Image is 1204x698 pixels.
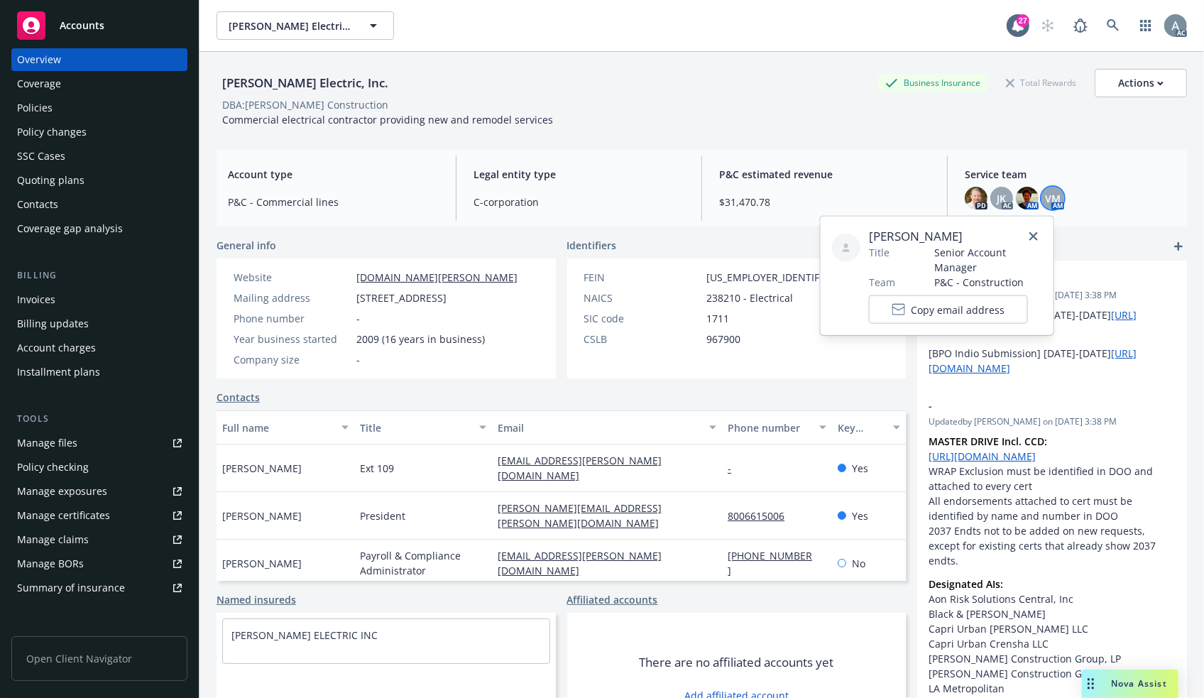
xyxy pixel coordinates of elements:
li: Aon Risk Solutions Central, Inc [929,591,1176,606]
span: - [356,352,360,367]
span: 967900 [707,332,741,347]
a: Named insureds [217,592,296,607]
a: Start snowing [1034,11,1062,40]
div: Manage exposures [17,480,107,503]
div: Account charges [17,337,96,359]
a: Installment plans [11,361,187,383]
button: Email [492,410,722,445]
span: [PERSON_NAME] [222,461,302,476]
p: [BPO Indio Submission] [DATE]-[DATE] [929,346,1176,376]
div: Business Insurance [878,74,987,92]
span: [PERSON_NAME] [222,556,302,571]
div: Billing [11,268,187,283]
a: Policy checking [11,456,187,479]
div: Drag to move [1082,670,1100,698]
div: SIC code [584,311,701,326]
a: Manage files [11,432,187,454]
button: Title [354,410,492,445]
span: - [929,398,1139,413]
span: Service team [965,167,1176,182]
span: - [356,311,360,326]
a: Account charges [11,337,187,359]
span: [PERSON_NAME] Electric, Inc. [229,18,351,33]
div: Manage BORs [17,552,84,575]
span: VM [1045,191,1061,206]
div: Full name [222,420,333,435]
div: Manage certificates [17,504,110,527]
div: Coverage gap analysis [17,217,123,240]
div: Key contact [838,420,885,435]
a: [URL][DOMAIN_NAME] [929,449,1036,463]
div: Quoting plans [17,169,84,192]
div: Summary of insurance [17,577,125,599]
div: Actions [1118,70,1164,97]
li: WRAP Exclusion must be identified in DOO and attached to every cert [929,464,1176,493]
div: Installment plans [17,361,100,383]
button: Full name [217,410,354,445]
p: 2037 Endts not to be added on new requests, except for existing certs that already show 2037 endts. [929,523,1176,568]
a: 8006615006 [728,509,796,523]
span: 238210 - Electrical [707,290,794,305]
div: Company size [234,352,351,367]
div: CSLB [584,332,701,347]
span: 1711 [707,311,730,326]
div: Coverage [17,72,61,95]
span: Title [869,245,890,260]
a: Manage BORs [11,552,187,575]
span: P&C estimated revenue [719,167,930,182]
span: P&C - Construction [934,275,1042,290]
span: Senior Account Manager [934,245,1042,275]
span: [US_EMPLOYER_IDENTIFICATION_NUMBER] [707,270,910,285]
a: Affiliated accounts [567,592,658,607]
button: Key contact [832,410,906,445]
a: Coverage gap analysis [11,217,187,240]
a: [PERSON_NAME][EMAIL_ADDRESS][PERSON_NAME][DOMAIN_NAME] [498,501,670,530]
button: Actions [1095,69,1187,97]
li: All endorsements attached to cert must be identified by name and number in DOO [929,493,1176,523]
a: Coverage [11,72,187,95]
span: Yes [852,508,868,523]
li: Capri Urban [PERSON_NAME] LLC [929,621,1176,636]
div: Policy changes [17,121,87,143]
span: 2009 (16 years in business) [356,332,485,347]
img: photo [965,187,987,209]
div: 27 [1017,14,1029,27]
div: Email [498,420,701,435]
div: Contacts [17,193,58,216]
li: [PERSON_NAME] Construction Group, LP [929,651,1176,666]
a: Search [1099,11,1127,40]
a: - [728,462,743,475]
span: There are no affiliated accounts yet [639,654,833,671]
strong: Designated AIs: [929,577,1003,591]
span: Legal entity type [474,167,684,182]
img: photo [1016,187,1039,209]
span: JK [997,191,1007,206]
div: Billing updates [17,312,89,335]
span: [PERSON_NAME] [222,508,302,523]
a: [EMAIL_ADDRESS][PERSON_NAME][DOMAIN_NAME] [498,454,662,482]
div: Mailing address [234,290,351,305]
a: [PHONE_NUMBER] [728,549,812,577]
img: photo [1164,14,1187,37]
span: Copy email address [911,302,1005,317]
a: Contacts [11,193,187,216]
a: [DOMAIN_NAME][PERSON_NAME] [356,271,518,284]
a: Invoices [11,288,187,311]
a: Manage exposures [11,480,187,503]
div: Policies [17,97,53,119]
a: SSC Cases [11,145,187,168]
button: Nova Assist [1082,670,1178,698]
div: Phone number [234,311,351,326]
div: Website [234,270,351,285]
div: Title [360,420,471,435]
strong: MASTER DRIVE Incl. CCD: [929,435,1047,448]
a: Accounts [11,6,187,45]
span: Updated by [PERSON_NAME] on [DATE] 3:38 PM [929,415,1176,428]
span: Nova Assist [1111,677,1167,689]
div: [PERSON_NAME] Electric, Inc. [217,74,394,92]
span: General info [217,238,276,253]
a: [EMAIL_ADDRESS][PERSON_NAME][DOMAIN_NAME] [498,549,662,577]
button: Phone number [722,410,832,445]
div: Invoices [17,288,55,311]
